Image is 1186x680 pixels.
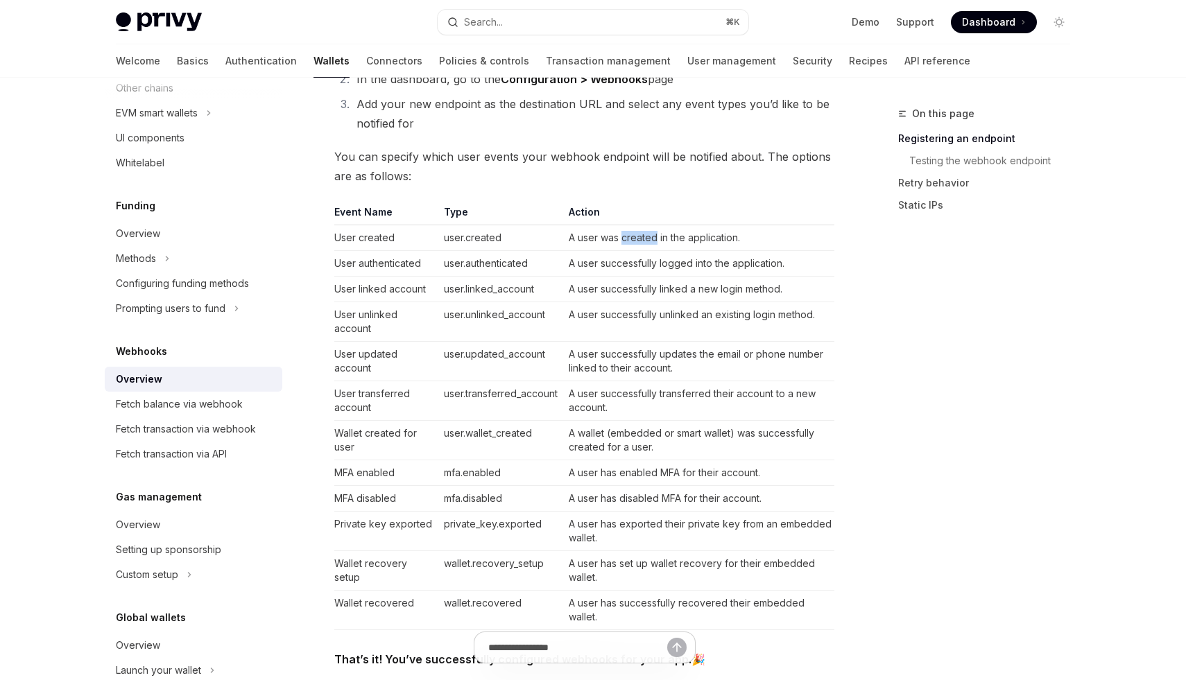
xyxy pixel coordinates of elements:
td: wallet.recovered [438,591,563,630]
a: Security [793,44,832,78]
button: Send message [667,638,687,657]
td: user.linked_account [438,277,563,302]
td: mfa.disabled [438,486,563,512]
h5: Webhooks [116,343,167,360]
a: Authentication [225,44,297,78]
a: Whitelabel [105,150,282,175]
th: Type [438,205,563,225]
div: EVM smart wallets [116,105,198,121]
a: Setting up sponsorship [105,537,282,562]
a: Fetch transaction via webhook [105,417,282,442]
td: user.transferred_account [438,381,563,421]
h5: Funding [116,198,155,214]
td: user.updated_account [438,342,563,381]
a: Testing the webhook endpoint [909,150,1081,172]
td: User unlinked account [334,302,438,342]
td: A user has enabled MFA for their account. [563,460,834,486]
div: UI components [116,130,184,146]
a: User management [687,44,776,78]
a: Retry behavior [898,172,1081,194]
td: MFA disabled [334,486,438,512]
td: A user has successfully recovered their embedded wallet. [563,591,834,630]
td: A user successfully transferred their account to a new account. [563,381,834,421]
td: A wallet (embedded or smart wallet) was successfully created for a user. [563,421,834,460]
a: Overview [105,633,282,658]
div: Overview [116,371,162,387]
td: user.created [438,225,563,251]
div: Overview [116,516,160,533]
td: A user has disabled MFA for their account. [563,486,834,512]
td: MFA enabled [334,460,438,486]
div: Configuring funding methods [116,275,249,292]
img: light logo [116,12,202,32]
a: Overview [105,512,282,537]
th: Action [563,205,834,225]
a: Fetch balance via webhook [105,392,282,417]
td: user.unlinked_account [438,302,563,342]
td: wallet.recovery_setup [438,551,563,591]
th: Event Name [334,205,438,225]
td: Private key exported [334,512,438,551]
div: Launch your wallet [116,662,201,679]
div: Overview [116,637,160,654]
td: A user has set up wallet recovery for their embedded wallet. [563,551,834,591]
span: Add your new endpoint as the destination URL and select any event types you’d like to be notified... [356,97,830,130]
td: Wallet recovered [334,591,438,630]
a: Overview [105,221,282,246]
span: In the dashboard, go to the page [356,72,673,86]
div: Custom setup [116,566,178,583]
td: User transferred account [334,381,438,421]
td: A user was created in the application. [563,225,834,251]
div: Fetch balance via webhook [116,396,243,412]
a: Fetch transaction via API [105,442,282,467]
span: You can specify which user events your webhook endpoint will be notified about. The options are a... [334,147,834,186]
a: Support [896,15,934,29]
a: Transaction management [546,44,671,78]
td: A user successfully updates the email or phone number linked to their account. [563,342,834,381]
a: Wallets [313,44,350,78]
div: Whitelabel [116,155,164,171]
a: Registering an endpoint [898,128,1081,150]
h5: Gas management [116,489,202,505]
strong: Configuration > Webhooks [501,72,648,86]
td: A user has exported their private key from an embedded wallet. [563,512,834,551]
td: A user successfully unlinked an existing login method. [563,302,834,342]
a: API reference [904,44,970,78]
td: User updated account [334,342,438,381]
td: A user successfully logged into the application. [563,251,834,277]
td: Wallet recovery setup [334,551,438,591]
a: UI components [105,125,282,150]
button: Search...⌘K [438,10,748,35]
td: User authenticated [334,251,438,277]
a: Configuring funding methods [105,271,282,296]
td: private_key.exported [438,512,563,551]
a: Welcome [116,44,160,78]
td: User created [334,225,438,251]
a: Demo [852,15,879,29]
td: Wallet created for user [334,421,438,460]
a: Recipes [849,44,888,78]
td: user.wallet_created [438,421,563,460]
td: A user successfully linked a new login method. [563,277,834,302]
span: ⌘ K [725,17,740,28]
a: Policies & controls [439,44,529,78]
a: Connectors [366,44,422,78]
td: User linked account [334,277,438,302]
span: Dashboard [962,15,1015,29]
div: Methods [116,250,156,267]
div: Search... [464,14,503,30]
a: Static IPs [898,194,1081,216]
a: Overview [105,367,282,392]
h5: Global wallets [116,609,186,626]
div: Fetch transaction via API [116,446,227,462]
button: Toggle dark mode [1048,11,1070,33]
td: user.authenticated [438,251,563,277]
td: mfa.enabled [438,460,563,486]
span: On this page [912,105,974,122]
div: Overview [116,225,160,242]
a: Dashboard [951,11,1037,33]
div: Fetch transaction via webhook [116,421,256,437]
a: Basics [177,44,209,78]
div: Setting up sponsorship [116,541,221,558]
div: Prompting users to fund [116,300,225,317]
